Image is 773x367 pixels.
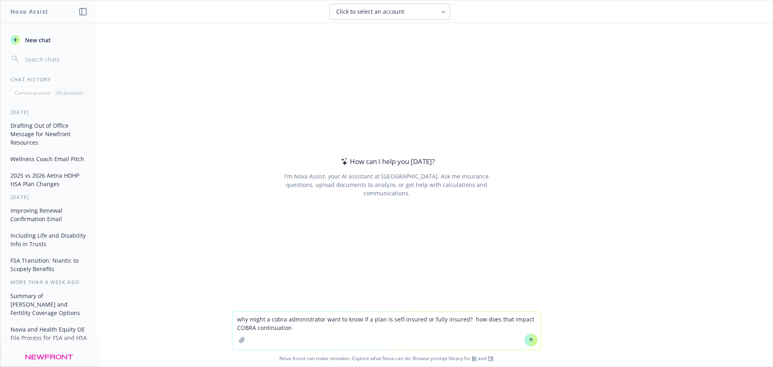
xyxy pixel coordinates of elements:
input: Search chats [23,54,87,65]
div: I'm Nova Assist, your AI assistant at [GEOGRAPHIC_DATA]. Ask me insurance questions, upload docum... [273,172,500,197]
button: Navia and Health Equity OE File Process for FSA and HSA [7,323,91,344]
div: [DATE] [1,109,97,116]
p: All accounts [56,89,83,96]
a: TR [488,355,494,362]
button: 2025 vs 2026 Aetna HDHP HSA Plan Changes [7,169,91,191]
div: Chat History [1,76,97,83]
button: Wellness Coach Email Pitch [7,152,91,166]
span: Nova Assist can make mistakes. Explore what Nova can do: Browse prompt library for and [4,350,769,367]
div: [DATE] [1,194,97,201]
button: Improving Renewal Confirmation Email [7,204,91,226]
span: New chat [23,36,51,44]
p: Current account [14,89,51,96]
button: Including Life and Disability Info in Trusts [7,229,91,251]
div: How can I help you [DATE]? [339,156,435,167]
textarea: why might a cobra administrator want to know if a plan is self-insured or fully insured? how does... [232,312,541,350]
h1: Nova Assist [10,7,48,16]
div: More than a week ago [1,279,97,286]
button: FSA Transition: Niantic to Scopely Benefits [7,254,91,276]
span: Click to select an account [336,8,404,16]
button: Drafting Out of Office Message for Newfront Resources [7,119,91,149]
button: New chat [7,33,91,47]
button: Click to select an account [329,4,450,20]
a: BI [472,355,477,362]
button: Summary of [PERSON_NAME] and Fertility Coverage Options [7,289,91,319]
